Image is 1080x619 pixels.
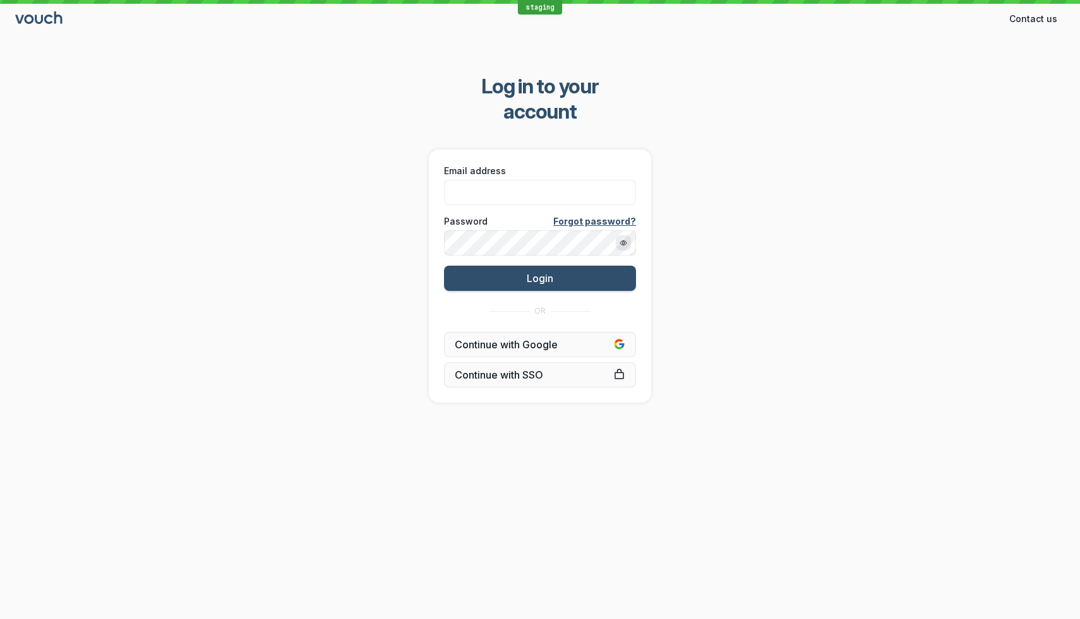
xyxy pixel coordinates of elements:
[446,74,635,124] span: Log in to your account
[1009,13,1057,25] span: Contact us
[534,306,546,316] span: OR
[553,215,636,228] a: Forgot password?
[444,165,506,177] span: Email address
[444,266,636,291] button: Login
[15,14,64,25] a: Go to sign in
[455,368,625,381] span: Continue with SSO
[444,362,636,387] a: Continue with SSO
[444,332,636,357] button: Continue with Google
[616,235,631,251] button: Show password
[527,272,553,285] span: Login
[455,338,625,351] span: Continue with Google
[1002,9,1065,29] button: Contact us
[444,215,488,228] span: Password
